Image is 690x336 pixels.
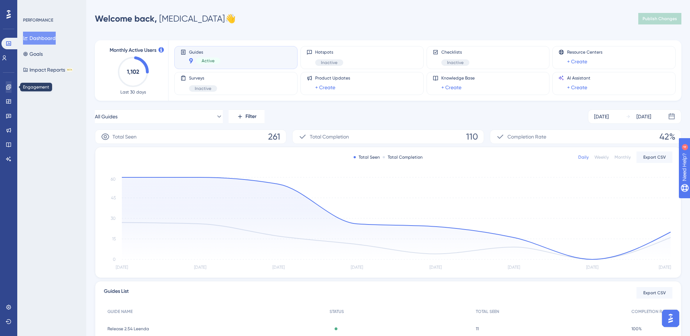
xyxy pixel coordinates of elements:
[594,154,609,160] div: Weekly
[95,13,157,24] span: Welcome back,
[508,265,520,270] tspan: [DATE]
[189,56,193,66] span: 9
[194,265,206,270] tspan: [DATE]
[594,112,609,121] div: [DATE]
[507,132,546,141] span: Completion Rate
[23,63,73,76] button: Impact ReportsBETA
[643,154,666,160] span: Export CSV
[567,83,587,92] a: + Create
[567,49,602,55] span: Resource Centers
[189,75,217,81] span: Surveys
[383,154,423,160] div: Total Completion
[112,132,137,141] span: Total Seen
[195,86,211,91] span: Inactive
[351,265,363,270] tspan: [DATE]
[321,60,337,65] span: Inactive
[315,75,350,81] span: Product Updates
[112,236,116,241] tspan: 15
[315,83,335,92] a: + Create
[111,177,116,182] tspan: 60
[330,309,344,314] span: STATUS
[120,89,146,95] span: Last 30 days
[50,4,52,9] div: 4
[23,17,53,23] div: PERFORMANCE
[272,265,285,270] tspan: [DATE]
[111,195,116,200] tspan: 45
[631,326,642,332] span: 100%
[104,287,129,299] span: Guides List
[113,257,116,262] tspan: 0
[107,326,149,332] span: Release 2.54 Leenda
[110,46,156,55] span: Monthly Active Users
[441,75,475,81] span: Knowledge Base
[107,309,133,314] span: GUIDE NAME
[354,154,380,160] div: Total Seen
[66,68,73,72] div: BETA
[17,2,45,10] span: Need Help?
[636,112,651,121] div: [DATE]
[111,216,116,221] tspan: 30
[95,109,223,124] button: All Guides
[95,13,236,24] div: [MEDICAL_DATA] 👋
[127,68,139,75] text: 1,102
[567,75,590,81] span: AI Assistant
[23,47,43,60] button: Goals
[476,326,479,332] span: 11
[310,132,349,141] span: Total Completion
[660,308,681,329] iframe: UserGuiding AI Assistant Launcher
[643,290,666,296] span: Export CSV
[659,265,671,270] tspan: [DATE]
[643,16,677,22] span: Publish Changes
[447,60,464,65] span: Inactive
[95,112,118,121] span: All Guides
[586,265,598,270] tspan: [DATE]
[567,57,587,66] a: + Create
[636,287,672,299] button: Export CSV
[441,49,469,55] span: Checklists
[245,112,257,121] span: Filter
[116,265,128,270] tspan: [DATE]
[315,49,343,55] span: Hotspots
[578,154,589,160] div: Daily
[23,32,56,45] button: Dashboard
[476,309,499,314] span: TOTAL SEEN
[429,265,442,270] tspan: [DATE]
[638,13,681,24] button: Publish Changes
[441,83,461,92] a: + Create
[631,309,669,314] span: COMPLETION RATE
[229,109,264,124] button: Filter
[202,58,215,64] span: Active
[268,131,280,142] span: 261
[636,151,672,163] button: Export CSV
[615,154,631,160] div: Monthly
[466,131,478,142] span: 110
[189,49,220,54] span: Guides
[659,131,675,142] span: 42%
